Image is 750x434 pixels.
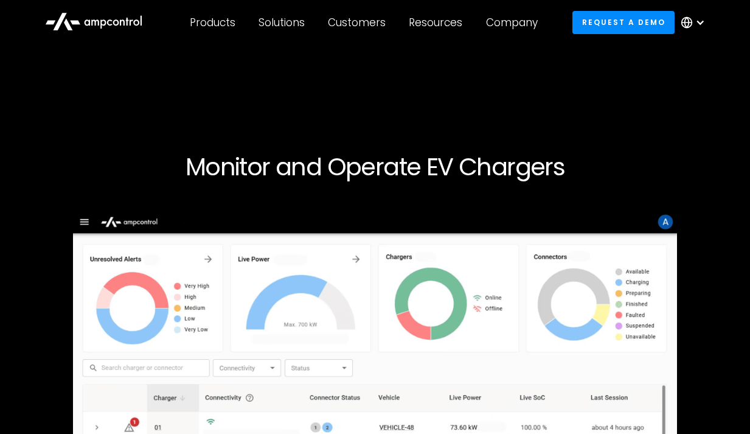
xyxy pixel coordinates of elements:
div: Company [486,16,538,29]
div: Customers [328,16,386,29]
h1: Monitor and Operate EV Chargers [19,152,731,181]
div: Solutions [259,16,305,29]
div: Resources [409,16,462,29]
div: Products [190,16,235,29]
a: Request a demo [572,11,675,33]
